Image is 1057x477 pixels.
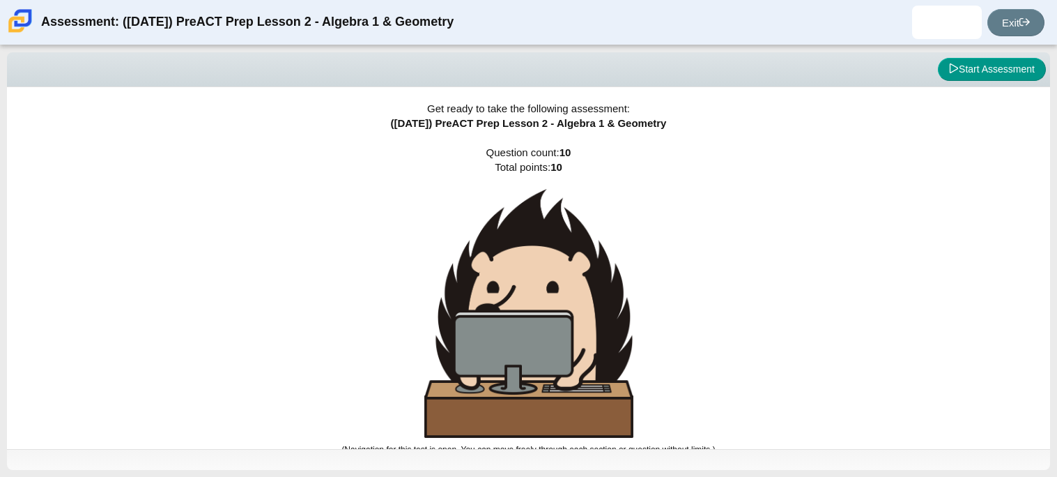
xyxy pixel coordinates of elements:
[938,58,1046,82] button: Start Assessment
[987,9,1044,36] a: Exit
[391,117,667,129] span: ([DATE]) PreACT Prep Lesson 2 - Algebra 1 & Geometry
[341,445,715,455] small: (Navigation for this test is open. You can move freely through each section or question without l...
[341,146,715,455] span: Question count: Total points:
[560,146,571,158] b: 10
[41,6,454,39] div: Assessment: ([DATE]) PreACT Prep Lesson 2 - Algebra 1 & Geometry
[424,189,633,438] img: hedgehog-behind-computer-large.png
[427,103,630,114] span: Get ready to take the following assessment:
[550,161,562,173] b: 10
[6,6,35,36] img: Carmen School of Science & Technology
[6,26,35,38] a: Carmen School of Science & Technology
[936,11,958,33] img: melissa.villarreal.LJo4ka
